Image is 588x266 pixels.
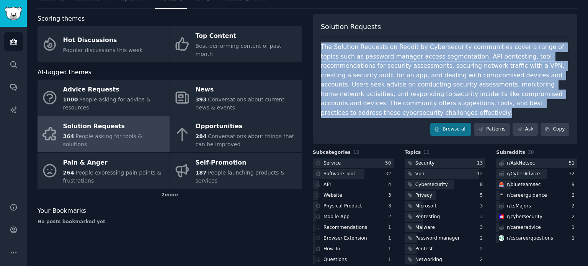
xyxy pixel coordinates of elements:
div: 8 [480,181,486,188]
a: Browser Extension1 [313,233,394,243]
span: People asking for advice & resources [63,96,151,111]
div: Microsoft [415,203,437,210]
div: Self-Promotion [196,157,298,169]
div: 1 [388,224,394,231]
span: Topics [405,149,421,156]
div: Browser Extension [323,235,367,242]
div: 1 [388,256,394,263]
div: Cybersecurity [415,181,448,188]
span: Conversations about current news & events [196,96,284,111]
div: Solution Requests [63,120,166,132]
div: Password manager [415,235,460,242]
a: Service50 [313,158,394,168]
div: 3 [480,203,486,210]
div: Pain & Anger [63,157,166,169]
a: Pain & Anger264People expressing pain points & frustrations [38,153,170,189]
span: People asking for tools & solutions [63,133,142,147]
span: 1000 [63,96,78,103]
div: Malware [415,224,435,231]
span: AI-tagged themes [38,68,91,77]
div: r/ careerguidance [507,192,547,199]
div: r/ CyberAdvice [507,171,540,178]
a: Self-Promotion187People launching products & services [170,153,302,189]
div: r/ cybersecurity [507,214,542,220]
div: 2 [480,246,486,253]
div: 2 [572,214,577,220]
a: Networking2 [405,255,486,264]
span: Subcategories [313,149,351,156]
a: Security13 [405,158,486,168]
div: Privacy [415,192,432,199]
div: 2 [480,256,486,263]
div: 1 [388,246,394,253]
a: Physical Product3 [313,201,394,211]
span: Popular discussions this week [63,47,143,53]
div: r/ csMajors [507,203,531,210]
a: Pentesting3 [405,212,486,222]
div: Software Tool [323,171,355,178]
a: blueteamsecr/blueteamsec9 [496,180,577,189]
div: 2 [480,235,486,242]
div: 2 [388,214,394,220]
div: 3 [388,192,394,199]
div: r/ AskNetsec [507,160,535,167]
a: cybersecurityr/cybersecurity2 [496,212,577,222]
a: Privacy5 [405,191,486,200]
div: 1 [388,235,394,242]
a: Cybersecurity8 [405,180,486,189]
div: No posts bookmarked yet [38,219,302,225]
div: How To [323,246,340,253]
div: 2 more [38,189,302,201]
img: cybersecurity [499,214,504,219]
div: API [323,181,331,188]
div: 51 [568,160,577,167]
span: 264 [63,170,74,176]
div: Questions [323,256,347,263]
div: 3 [480,224,486,231]
img: blueteamsec [499,182,504,187]
a: r/careeradvice1 [496,223,577,232]
span: Scoring themes [38,14,85,24]
div: 32 [568,171,577,178]
a: Pentest2 [405,244,486,254]
a: Patterns [474,123,510,136]
div: 3 [480,214,486,220]
a: Mobile App2 [313,212,394,222]
a: careerguidancer/careerguidance2 [496,191,577,200]
a: Browse all [430,123,471,136]
button: Copy [541,123,569,136]
div: Pentesting [415,214,440,220]
span: 10 [353,150,359,155]
div: Opportunities [196,120,298,132]
a: Questions1 [313,255,394,264]
div: 32 [385,171,394,178]
a: Software Tool32 [313,169,394,179]
span: Conversations about things that can be improved [196,133,294,147]
span: 364 [63,133,74,139]
img: GummySearch logo [5,7,22,20]
div: 9 [572,181,577,188]
div: Networking [415,256,442,263]
span: 10 [423,150,430,155]
span: 393 [196,96,207,103]
div: 1 [572,235,577,242]
a: Recommendations1 [313,223,394,232]
span: 187 [196,170,207,176]
a: Vpn12 [405,169,486,179]
a: Password manager2 [405,233,486,243]
div: The Solution Requests on Reddit by Cybersecurity communities cover a range of topics such as pass... [321,42,569,117]
a: r/csMajors2 [496,201,577,211]
span: 284 [196,133,207,139]
div: 1 [572,224,577,231]
div: Vpn [415,171,425,178]
span: People launching products & services [196,170,285,184]
a: Microsoft3 [405,201,486,211]
a: Website3 [313,191,394,200]
img: cscareerquestions [499,235,504,241]
div: 3 [388,203,394,210]
span: Your Bookmarks [38,206,86,216]
div: 50 [385,160,394,167]
a: Hot DiscussionsPopular discussions this week [38,26,170,62]
a: r/CyberAdvice32 [496,169,577,179]
a: cscareerquestionsr/cscareerquestions1 [496,233,577,243]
